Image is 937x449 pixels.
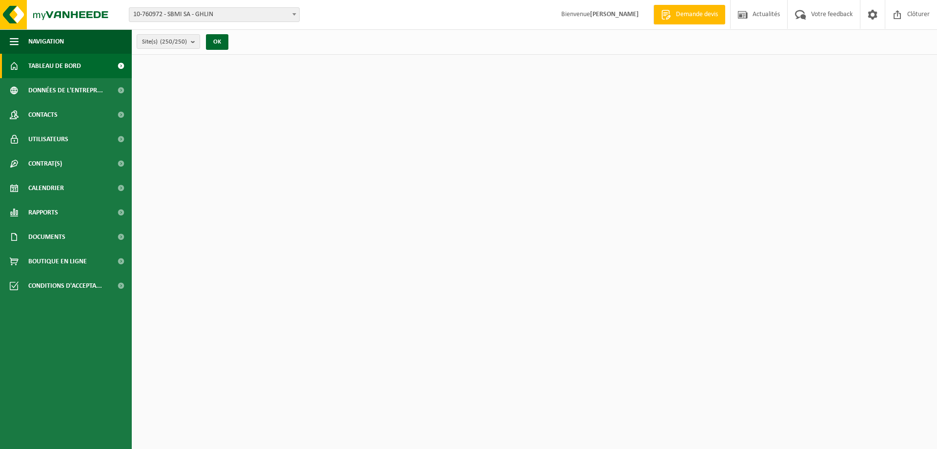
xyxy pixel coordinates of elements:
[206,34,228,50] button: OK
[160,39,187,45] count: (250/250)
[673,10,720,20] span: Demande devis
[28,54,81,78] span: Tableau de bord
[28,127,68,151] span: Utilisateurs
[137,34,200,49] button: Site(s)(250/250)
[142,35,187,49] span: Site(s)
[129,8,299,21] span: 10-760972 - SBMI SA - GHLIN
[28,29,64,54] span: Navigation
[28,151,62,176] span: Contrat(s)
[28,103,58,127] span: Contacts
[28,274,102,298] span: Conditions d'accepta...
[590,11,639,18] strong: [PERSON_NAME]
[653,5,725,24] a: Demande devis
[28,78,103,103] span: Données de l'entrepr...
[28,225,65,249] span: Documents
[28,249,87,274] span: Boutique en ligne
[28,176,64,200] span: Calendrier
[129,7,300,22] span: 10-760972 - SBMI SA - GHLIN
[28,200,58,225] span: Rapports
